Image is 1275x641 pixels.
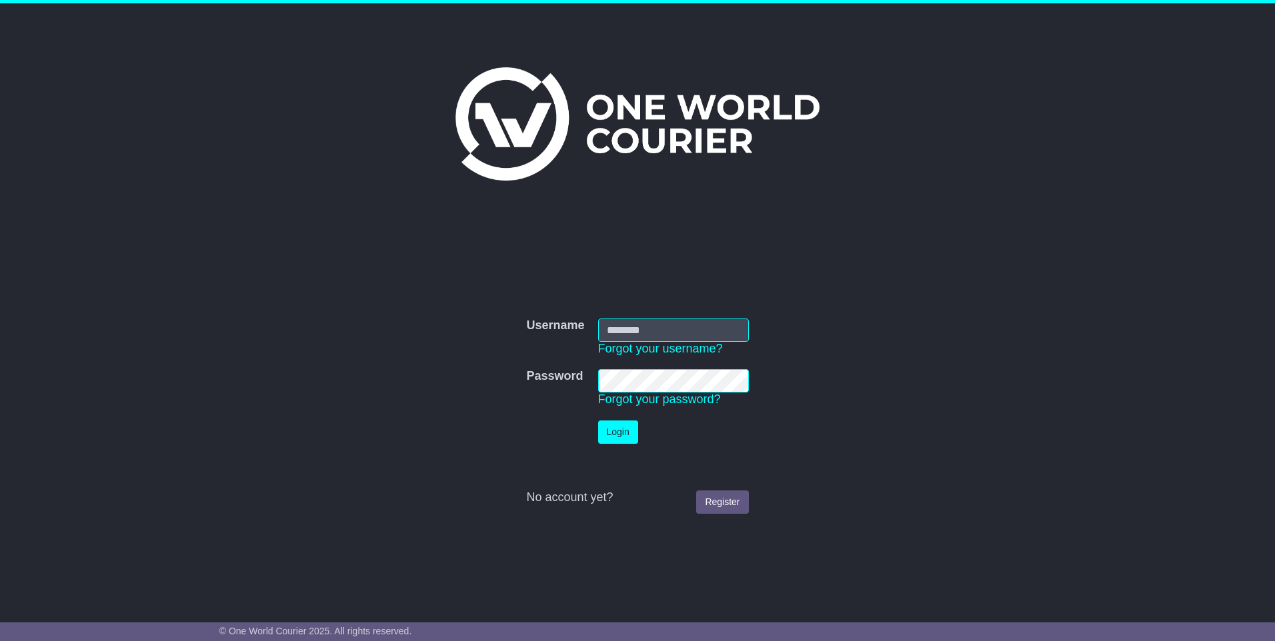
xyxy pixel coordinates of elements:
a: Forgot your password? [598,392,721,406]
div: No account yet? [526,490,748,505]
img: One World [455,67,820,181]
span: © One World Courier 2025. All rights reserved. [219,626,412,636]
button: Login [598,420,638,444]
label: Username [526,319,584,333]
a: Forgot your username? [598,342,723,355]
a: Register [696,490,748,514]
label: Password [526,369,583,384]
